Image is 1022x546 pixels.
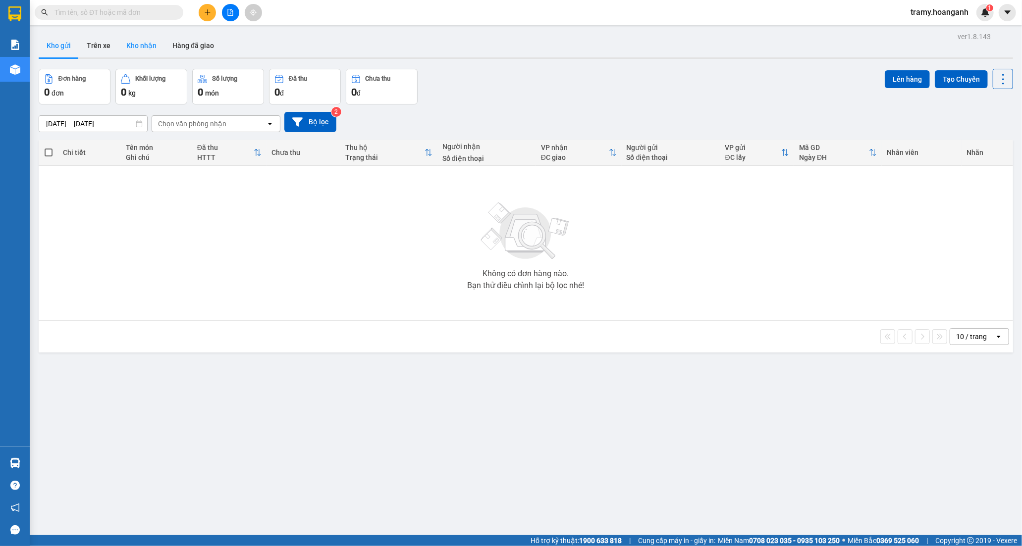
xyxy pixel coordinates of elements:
img: icon-new-feature [981,8,990,17]
span: 0 [198,86,203,98]
span: Miền Bắc [848,535,919,546]
svg: open [266,120,274,128]
span: 0 [351,86,357,98]
span: | [926,535,928,546]
button: Trên xe [79,34,118,57]
button: Tạo Chuyến [935,70,988,88]
div: Ngày ĐH [799,153,869,161]
input: Select a date range. [39,116,147,132]
span: file-add [227,9,234,16]
span: plus [204,9,211,16]
strong: 0708 023 035 - 0935 103 250 [749,537,840,545]
button: Lên hàng [885,70,930,88]
strong: 0369 525 060 [876,537,919,545]
img: solution-icon [10,40,20,50]
span: đơn [52,89,64,97]
span: món [205,89,219,97]
span: copyright [967,537,974,544]
div: ĐC lấy [725,153,782,161]
span: Miền Nam [718,535,840,546]
div: Đã thu [289,75,307,82]
span: question-circle [10,481,20,490]
div: Khối lượng [135,75,165,82]
th: Toggle SortBy [192,140,267,166]
div: Chọn văn phòng nhận [158,119,226,129]
div: Số điện thoại [442,154,531,162]
div: VP gửi [725,144,782,151]
div: Trạng thái [345,153,425,161]
span: notification [10,503,20,512]
span: message [10,525,20,535]
div: Người gửi [627,144,715,151]
div: ver 1.8.143 [958,31,991,42]
div: Số điện thoại [627,153,715,161]
div: Mã GD [799,144,869,151]
span: search [41,9,48,16]
div: Không có đơn hàng nào. [483,270,569,278]
div: HTTT [197,153,254,161]
span: Cung cấp máy in - giấy in: [638,535,715,546]
div: Bạn thử điều chỉnh lại bộ lọc nhé! [467,282,584,290]
th: Toggle SortBy [536,140,622,166]
span: | [629,535,631,546]
button: caret-down [999,4,1016,21]
div: Chưa thu [366,75,391,82]
input: Tìm tên, số ĐT hoặc mã đơn [54,7,171,18]
div: 10 / trang [956,332,987,342]
th: Toggle SortBy [720,140,795,166]
button: Đơn hàng0đơn [39,69,110,104]
button: Kho gửi [39,34,79,57]
span: Hỗ trợ kỹ thuật: [531,535,622,546]
strong: 1900 633 818 [579,537,622,545]
button: Đã thu0đ [269,69,341,104]
button: aim [245,4,262,21]
div: Người nhận [442,143,531,150]
div: Nhân viên [887,149,957,156]
th: Toggle SortBy [794,140,882,166]
sup: 1 [986,4,993,11]
span: aim [250,9,257,16]
span: tramy.hoanganh [903,6,976,18]
span: ⚪️ [842,539,845,543]
div: ĐC giao [541,153,609,161]
button: Số lượng0món [192,69,264,104]
div: Đơn hàng [58,75,86,82]
span: 1 [988,4,991,11]
div: Đã thu [197,144,254,151]
button: Chưa thu0đ [346,69,418,104]
button: Bộ lọc [284,112,336,132]
sup: 2 [331,107,341,117]
img: warehouse-icon [10,64,20,75]
th: Toggle SortBy [340,140,437,166]
span: 0 [274,86,280,98]
button: file-add [222,4,239,21]
div: Số lượng [212,75,237,82]
button: Kho nhận [118,34,164,57]
span: 0 [44,86,50,98]
svg: open [995,333,1003,341]
button: plus [199,4,216,21]
div: Nhãn [967,149,1008,156]
span: đ [357,89,361,97]
div: Tên món [126,144,187,151]
span: kg [128,89,136,97]
span: caret-down [1003,8,1012,17]
button: Khối lượng0kg [115,69,187,104]
button: Hàng đã giao [164,34,222,57]
div: VP nhận [541,144,609,151]
img: svg+xml;base64,PHN2ZyBjbGFzcz0ibGlzdC1wbHVnX19zdmciIHhtbG5zPSJodHRwOi8vd3d3LnczLm9yZy8yMDAwL3N2Zy... [476,197,575,266]
img: logo-vxr [8,6,21,21]
div: Chi tiết [63,149,116,156]
div: Chưa thu [271,149,336,156]
div: Ghi chú [126,153,187,161]
div: Thu hộ [345,144,425,151]
span: 0 [121,86,126,98]
img: warehouse-icon [10,458,20,468]
span: đ [280,89,284,97]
